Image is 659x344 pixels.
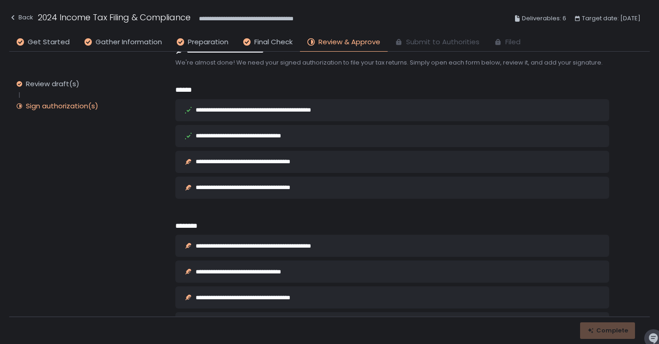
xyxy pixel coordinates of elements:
span: Submit to Authorities [406,37,479,47]
span: Final Check [254,37,293,47]
span: Preparation [188,37,228,47]
button: Back [9,11,33,26]
div: Sign authorization(s) [26,101,98,111]
h1: 2024 Income Tax Filing & Compliance [38,11,191,24]
div: Review draft(s) [26,79,79,89]
span: We're almost done! We need your signed authorization to file your tax returns. Simply open each f... [175,59,609,67]
span: Target date: [DATE] [582,13,641,24]
span: Deliverables: 6 [522,13,566,24]
span: Filed [505,37,521,47]
span: Get Started [28,37,70,47]
span: Gather Information [96,37,162,47]
div: Back [9,12,33,23]
span: Review & Approve [318,37,380,47]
